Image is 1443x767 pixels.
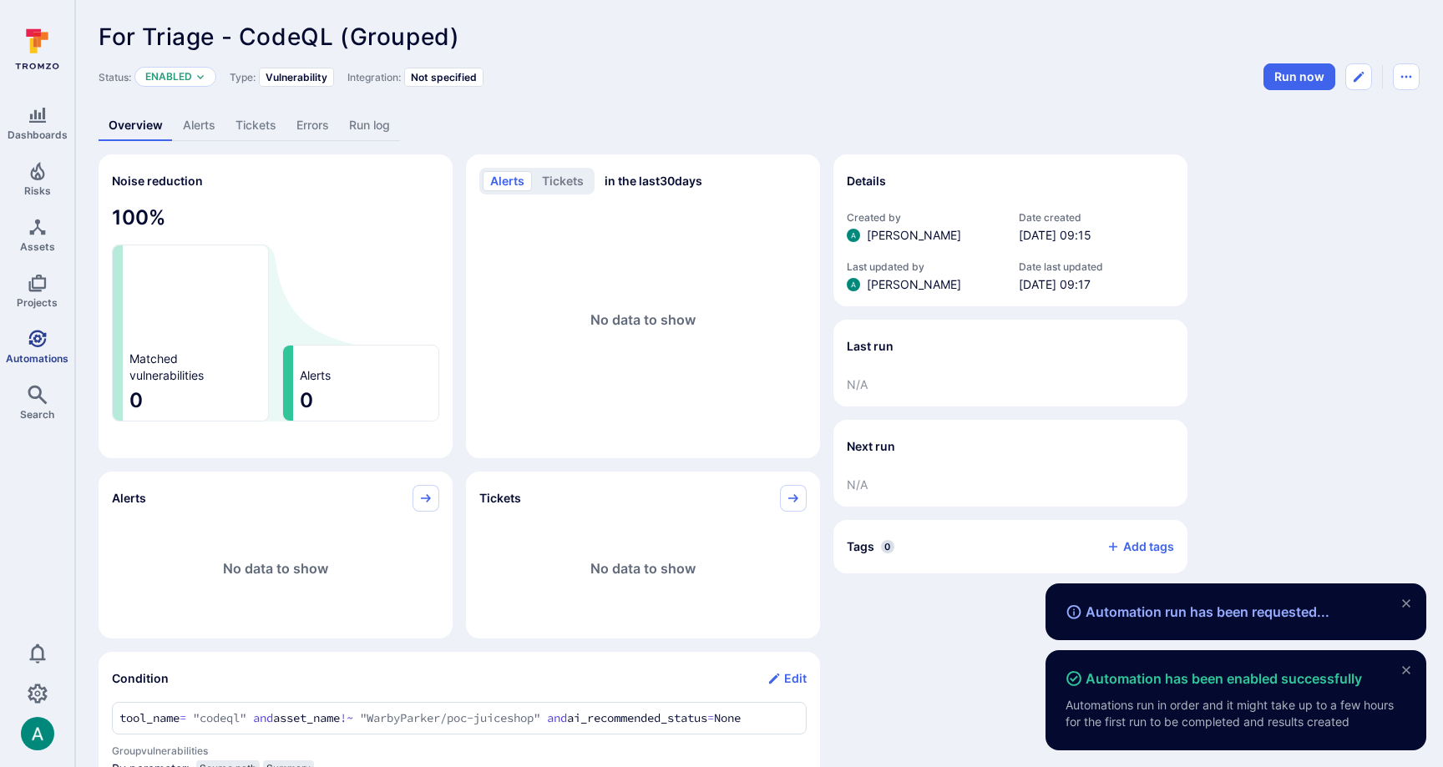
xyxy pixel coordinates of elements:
[20,408,54,421] span: Search
[24,184,51,197] span: Risks
[99,110,173,141] a: Overview
[259,68,334,87] div: Vulnerability
[6,352,68,365] span: Automations
[1393,657,1420,684] button: close
[195,72,205,82] button: Expand dropdown
[112,174,203,188] span: Noise reduction
[1066,603,1329,620] span: Automation run has been requested...
[1093,533,1174,560] button: Add tags
[847,278,860,291] img: ACg8ocLSa5mPYBaXNx3eFu_EmspyJX0laNWN7cXOFirfQ7srZveEpg=s96-c
[881,540,894,553] span: 0
[833,520,1187,573] div: Collapse tags
[847,278,860,291] div: Arjan Dehar
[847,211,1002,224] span: Created by
[411,71,477,83] span: Not specified
[347,71,401,83] span: Integration:
[112,670,169,687] h2: Condition
[112,744,807,757] span: Group vulnerabilities
[847,538,874,555] h2: Tags
[8,129,68,141] span: Dashboards
[847,229,860,242] div: Arjan Dehar
[300,367,331,384] span: Alerts
[1019,211,1174,224] span: Date created
[99,23,459,51] span: For Triage - CodeQL (Grouped)
[20,240,55,253] span: Assets
[1263,63,1335,90] button: Run automation
[99,472,453,638] div: Alerts pie widget
[145,70,192,83] button: Enabled
[99,71,131,83] span: Status:
[300,387,432,414] span: 0
[847,376,1174,393] span: N/A
[534,171,591,191] button: tickets
[21,717,54,750] img: ACg8ocLSa5mPYBaXNx3eFu_EmspyJX0laNWN7cXOFirfQ7srZveEpg=s96-c
[1066,697,1406,730] span: Automations run in order and it might take up to a few hours for the first run to be completed an...
[847,260,1002,273] span: Last updated by
[833,154,1187,306] section: Details widget
[173,110,225,141] a: Alerts
[847,229,860,242] img: ACg8ocLSa5mPYBaXNx3eFu_EmspyJX0laNWN7cXOFirfQ7srZveEpg=s96-c
[225,110,286,141] a: Tickets
[21,717,54,750] div: Arjan Dehar
[867,276,961,293] span: [PERSON_NAME]
[847,438,895,455] h2: Next run
[605,173,702,189] span: in the last 30 days
[1393,590,1420,617] button: close
[1066,670,1362,687] span: Automation has been enabled successfully
[17,296,58,309] span: Projects
[847,173,886,189] h2: Details
[483,171,532,191] button: alerts
[867,227,961,244] span: [PERSON_NAME]
[1019,276,1174,293] span: [DATE] 09:17
[833,320,1187,406] section: Last run widget
[119,709,799,727] textarea: Add condition
[1345,63,1372,90] button: Edit automation
[129,351,204,384] span: Matched vulnerabilities
[230,71,256,83] span: Type:
[590,311,696,328] span: No data to show
[466,154,820,458] div: Alerts/Tickets trend
[590,560,696,577] span: No data to show
[1019,227,1174,244] span: [DATE] 09:15
[286,110,339,141] a: Errors
[479,490,521,507] span: Tickets
[847,477,1174,493] span: N/A
[847,338,894,355] h2: Last run
[466,472,820,638] div: Tickets pie widget
[767,665,807,692] button: Edit
[99,110,1420,141] div: Automation tabs
[833,420,1187,507] section: Next run widget
[129,387,261,414] span: 0
[112,490,146,507] span: Alerts
[112,204,439,231] span: 100 %
[223,560,328,577] span: No data to show
[1019,260,1174,273] span: Date last updated
[339,110,400,141] a: Run log
[1393,63,1420,90] button: Automation menu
